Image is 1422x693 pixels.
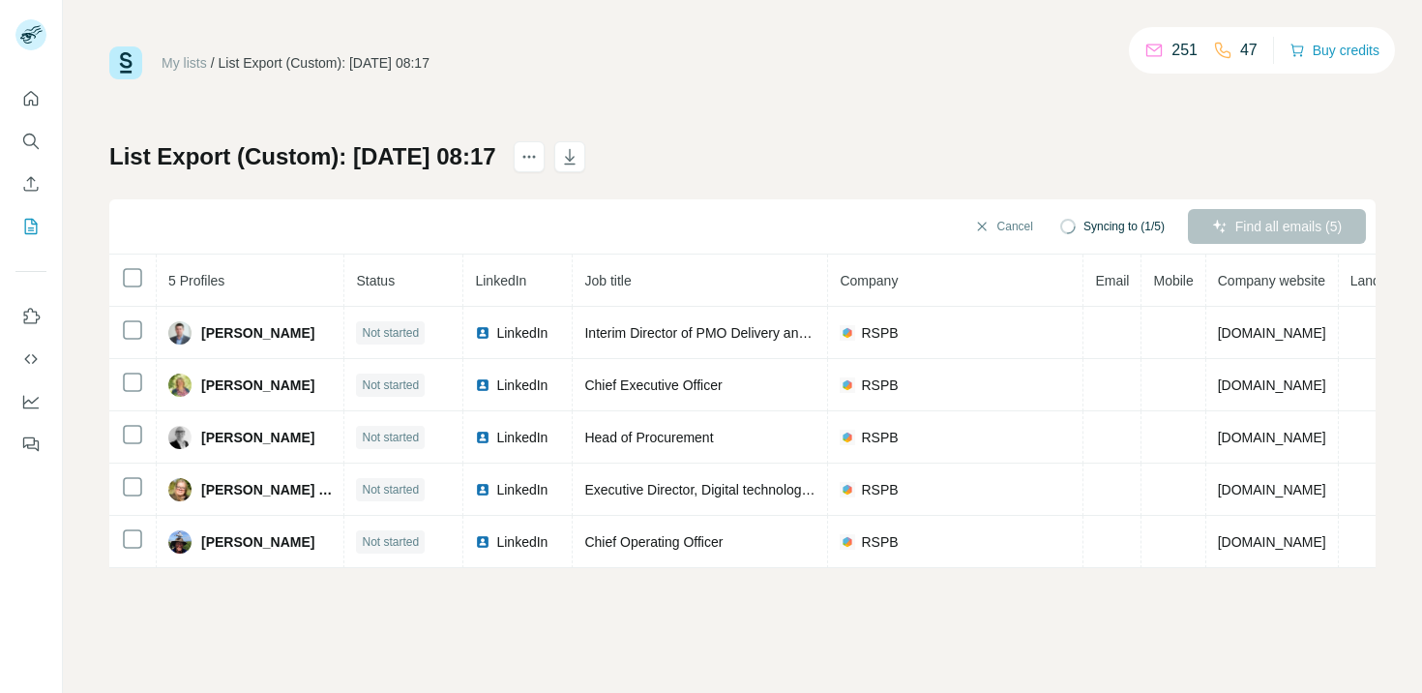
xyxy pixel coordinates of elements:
[1171,39,1198,62] p: 251
[1218,273,1325,288] span: Company website
[219,53,430,73] div: List Export (Custom): [DATE] 08:17
[1095,273,1129,288] span: Email
[15,209,46,244] button: My lists
[1240,39,1258,62] p: 47
[362,533,419,551] span: Not started
[109,141,496,172] h1: List Export (Custom): [DATE] 08:17
[584,430,713,445] span: Head of Procurement
[15,166,46,201] button: Enrich CSV
[475,377,490,393] img: LinkedIn logo
[168,426,192,449] img: Avatar
[15,124,46,159] button: Search
[475,534,490,550] img: LinkedIn logo
[362,324,419,342] span: Not started
[1083,218,1165,235] span: Syncing to (1/5)
[1350,273,1402,288] span: Landline
[1218,534,1326,550] span: [DOMAIN_NAME]
[840,273,898,288] span: Company
[840,325,855,341] img: company-logo
[840,377,855,393] img: company-logo
[584,273,631,288] span: Job title
[1218,430,1326,445] span: [DOMAIN_NAME]
[584,377,722,393] span: Chief Executive Officer
[201,376,314,395] span: [PERSON_NAME]
[840,534,855,550] img: company-logo
[1218,325,1326,341] span: [DOMAIN_NAME]
[496,323,548,343] span: LinkedIn
[861,532,898,552] span: RSPB
[362,481,419,498] span: Not started
[475,482,490,497] img: LinkedIn logo
[840,482,855,497] img: company-logo
[168,321,192,345] img: Avatar
[201,428,314,447] span: [PERSON_NAME]
[861,323,898,343] span: RSPB
[362,429,419,446] span: Not started
[584,534,723,550] span: Chief Operating Officer
[1218,377,1326,393] span: [DOMAIN_NAME]
[1218,482,1326,497] span: [DOMAIN_NAME]
[475,430,490,445] img: LinkedIn logo
[201,480,332,499] span: [PERSON_NAME] FRSA
[840,430,855,445] img: company-logo
[861,428,898,447] span: RSPB
[15,427,46,462] button: Feedback
[109,46,142,79] img: Surfe Logo
[201,323,314,343] span: [PERSON_NAME]
[475,325,490,341] img: LinkedIn logo
[15,384,46,419] button: Dashboard
[162,55,207,71] a: My lists
[356,273,395,288] span: Status
[1153,273,1193,288] span: Mobile
[496,376,548,395] span: LinkedIn
[15,81,46,116] button: Quick start
[201,532,314,552] span: [PERSON_NAME]
[15,342,46,377] button: Use Surfe API
[496,428,548,447] span: LinkedIn
[15,299,46,334] button: Use Surfe on LinkedIn
[861,480,898,499] span: RSPB
[961,209,1047,244] button: Cancel
[168,273,224,288] span: 5 Profiles
[861,376,898,395] span: RSPB
[211,53,215,73] li: /
[362,377,419,394] span: Not started
[168,478,192,501] img: Avatar
[168,530,192,554] img: Avatar
[496,480,548,499] span: LinkedIn
[496,532,548,552] span: LinkedIn
[168,374,192,397] img: Avatar
[584,325,887,341] span: Interim Director of PMO Delivery and Performance
[1289,37,1379,64] button: Buy credits
[584,482,1014,497] span: Executive Director, Digital technology, Communications and Campaigns
[514,141,545,172] button: actions
[475,273,526,288] span: LinkedIn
